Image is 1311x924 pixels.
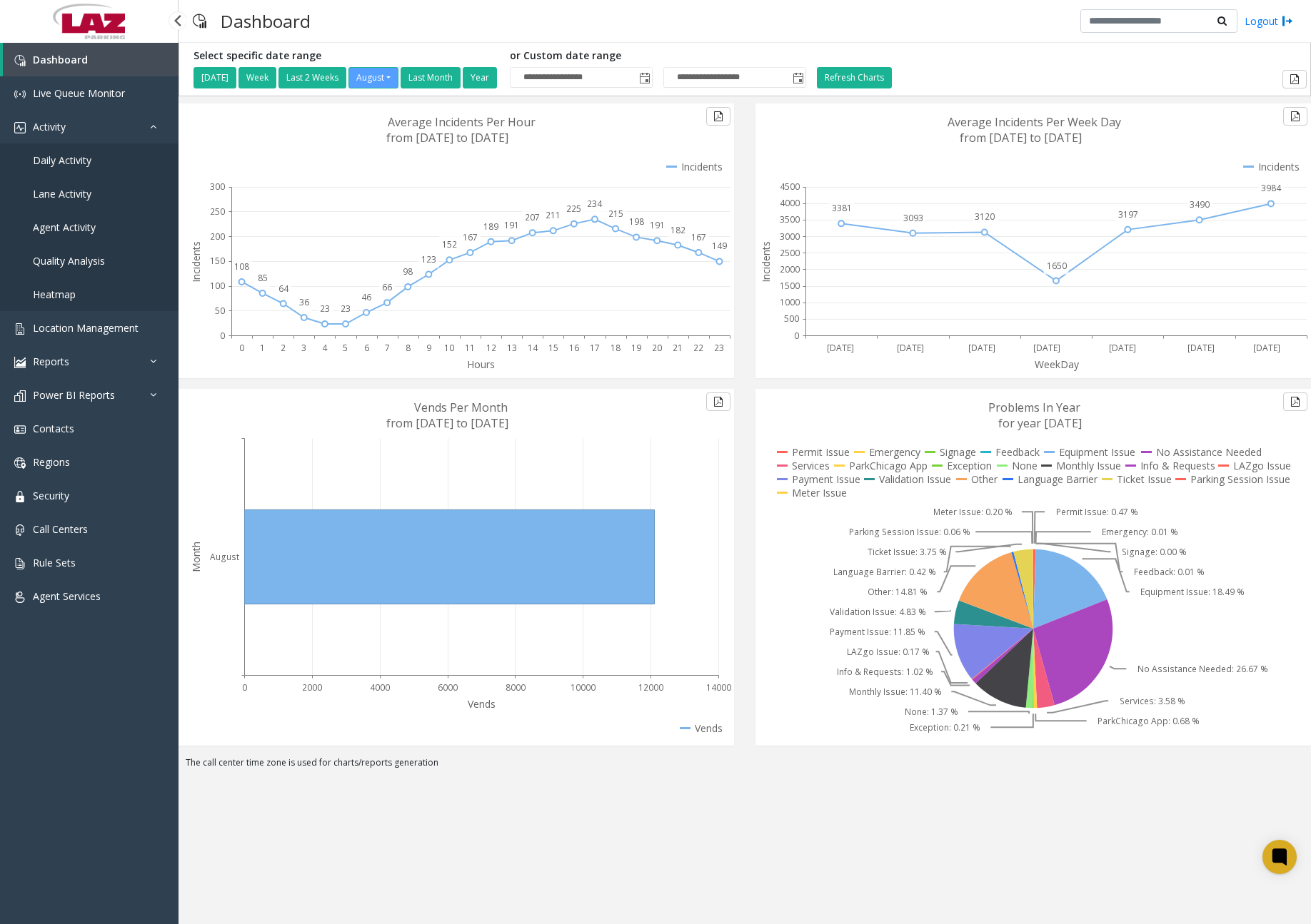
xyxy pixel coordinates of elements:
text: LAZgo Issue: 0.17 % [847,646,930,658]
button: August [348,67,398,88]
img: 'icon' [14,558,26,569]
text: Signage: 0.00 % [1122,546,1187,558]
text: 167 [691,231,706,243]
text: 234 [587,198,603,210]
text: 46 [361,291,371,303]
img: 'icon' [14,592,26,603]
text: 15 [548,342,558,354]
text: Average Incidents Per Hour [388,114,536,130]
span: Daily Activity [33,153,91,167]
text: 1500 [780,280,800,292]
img: 'icon' [14,122,26,133]
text: 4500 [780,181,800,193]
text: 0 [242,681,247,694]
text: Services: 3.58 % [1120,695,1185,707]
text: ParkChicago App: 0.68 % [1097,715,1200,727]
img: 'icon' [14,491,26,502]
text: 123 [421,253,436,265]
text: from [DATE] to [DATE] [386,130,508,146]
text: 18 [611,342,621,354]
text: Vends Per Month [414,400,508,415]
span: Toggle popup [790,68,805,88]
span: Rule Sets [33,556,76,569]
text: [DATE] [827,342,854,354]
button: Week [238,67,276,88]
text: Incidents [189,241,203,283]
text: 23 [714,342,724,354]
text: [DATE] [1109,342,1136,354]
text: Average Incidents Per Week Day [948,114,1121,130]
span: Location Management [33,321,139,335]
text: from [DATE] to [DATE] [386,415,508,431]
text: 150 [210,255,225,267]
text: None: 1.37 % [905,706,958,718]
text: 6000 [438,681,458,694]
span: Activity [33,120,66,133]
text: August [210,551,239,563]
text: 182 [670,224,685,236]
button: Refresh Charts [817,67,892,88]
text: 13 [507,342,517,354]
text: Permit Issue: 0.47 % [1056,506,1138,518]
text: 167 [463,231,478,243]
div: The call center time zone is used for charts/reports generation [179,756,1311,776]
text: Other: 14.81 % [868,586,928,598]
text: [DATE] [968,342,995,354]
text: 23 [341,303,351,315]
span: Dashboard [33,53,88,66]
text: Equipment Issue: 18.49 % [1140,586,1245,598]
text: 2500 [780,247,800,259]
text: WeekDay [1035,357,1080,371]
span: Contacts [33,422,74,435]
text: Meter Issue: 0.20 % [933,506,1013,518]
text: 225 [566,203,581,215]
text: 5 [343,342,348,354]
text: 14 [528,342,538,354]
text: 149 [712,240,727,252]
text: 211 [546,209,561,221]
text: Payment Issue: 11.85 % [830,626,925,638]
text: 12 [486,342,496,354]
text: 0 [239,342,244,354]
text: 10 [444,342,454,354]
text: 500 [784,313,799,325]
img: 'icon' [14,323,26,335]
text: 3197 [1118,208,1138,220]
text: 0 [220,330,225,342]
span: Agent Services [33,589,101,603]
text: 14000 [706,681,731,694]
text: 1650 [1047,260,1067,272]
text: 6 [364,342,369,354]
text: 66 [382,281,392,293]
text: [DATE] [897,342,924,354]
text: 1000 [780,296,800,308]
text: Ticket Issue: 3.75 % [868,546,947,558]
img: logout [1282,14,1293,29]
span: Reports [33,355,69,368]
text: 4000 [780,197,800,209]
span: Lane Activity [33,187,91,200]
text: from [DATE] to [DATE] [960,130,1082,146]
span: Quality Analysis [33,254,105,268]
text: 3984 [1261,182,1282,194]
text: No Assistance Needed: 26.67 % [1137,663,1268,675]
text: Vends [468,697,496,711]
text: 21 [673,342,683,354]
text: 3500 [780,213,800,225]
text: 20 [652,342,662,354]
text: 16 [569,342,579,354]
img: 'icon' [14,357,26,368]
h3: Dashboard [214,4,318,39]
button: Export to pdf [706,107,730,126]
text: 250 [210,205,225,218]
text: Exception: 0.21 % [910,721,980,733]
span: Live Queue Monitor [33,86,125,100]
span: Power BI Reports [33,388,115,402]
text: Feedback: 0.01 % [1134,566,1205,578]
text: Parking Session Issue: 0.06 % [849,526,970,538]
text: 100 [210,280,225,292]
text: 191 [650,219,665,231]
span: Heatmap [33,288,76,301]
span: Toggle popup [636,68,652,88]
text: 207 [525,211,540,223]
